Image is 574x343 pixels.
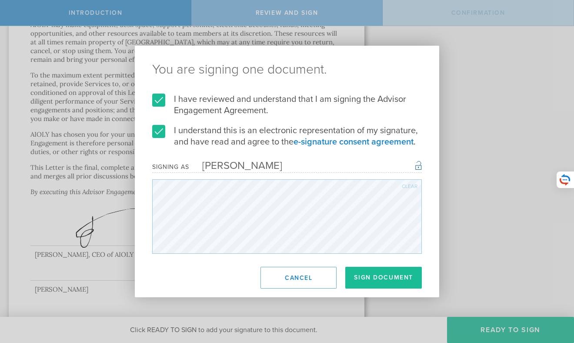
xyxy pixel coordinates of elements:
[345,267,422,289] button: Sign Document
[294,137,414,147] a: e-signature consent agreement
[152,163,189,171] div: Signing as
[152,125,422,148] label: I understand this is an electronic representation of my signature, and have read and agree to the .
[152,94,422,116] label: I have reviewed and understand that I am signing the Advisor Engagement Agreement.
[152,63,422,76] ng-pluralize: You are signing one document.
[260,267,337,289] button: Cancel
[531,275,574,317] iframe: Chat Widget
[189,159,282,172] div: [PERSON_NAME]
